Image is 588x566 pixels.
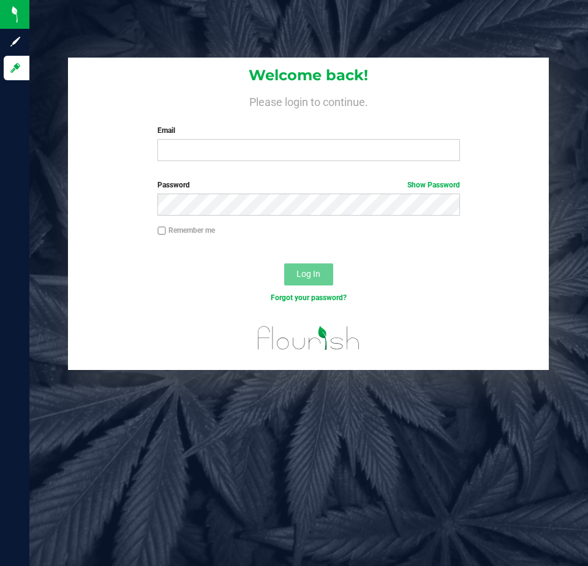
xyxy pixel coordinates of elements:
[68,67,549,83] h1: Welcome back!
[284,263,333,285] button: Log In
[9,62,21,74] inline-svg: Log in
[271,293,347,302] a: Forgot your password?
[157,225,215,236] label: Remember me
[157,227,166,235] input: Remember me
[157,125,459,136] label: Email
[9,36,21,48] inline-svg: Sign up
[249,316,369,360] img: flourish_logo.svg
[407,181,460,189] a: Show Password
[68,93,549,108] h4: Please login to continue.
[157,181,190,189] span: Password
[296,269,320,279] span: Log In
